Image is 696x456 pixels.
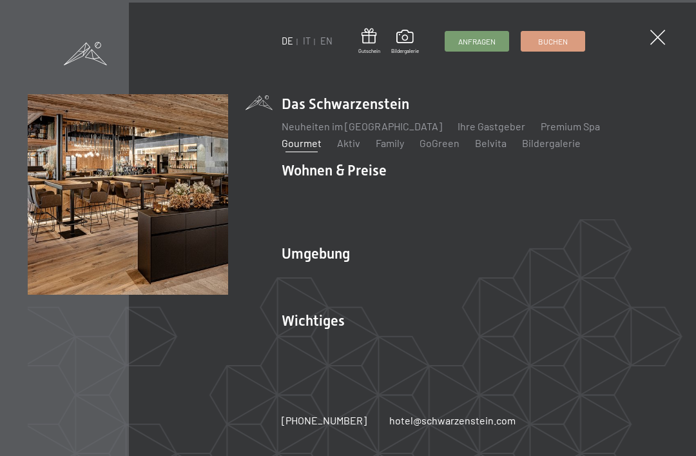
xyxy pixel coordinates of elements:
[522,137,581,149] a: Bildergalerie
[458,36,496,47] span: Anfragen
[445,32,508,51] a: Anfragen
[303,35,311,46] a: IT
[475,137,507,149] a: Belvita
[391,30,419,54] a: Bildergalerie
[282,35,293,46] a: DE
[541,120,600,132] a: Premium Spa
[282,413,367,428] a: [PHONE_NUMBER]
[521,32,585,51] a: Buchen
[420,137,459,149] a: GoGreen
[282,120,442,132] a: Neuheiten im [GEOGRAPHIC_DATA]
[320,35,333,46] a: EN
[282,137,322,149] a: Gourmet
[282,414,367,426] span: [PHONE_NUMBER]
[538,36,568,47] span: Buchen
[358,28,380,55] a: Gutschein
[376,137,404,149] a: Family
[458,120,525,132] a: Ihre Gastgeber
[389,413,516,428] a: hotel@schwarzenstein.com
[391,48,419,55] span: Bildergalerie
[337,137,360,149] a: Aktiv
[358,48,380,55] span: Gutschein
